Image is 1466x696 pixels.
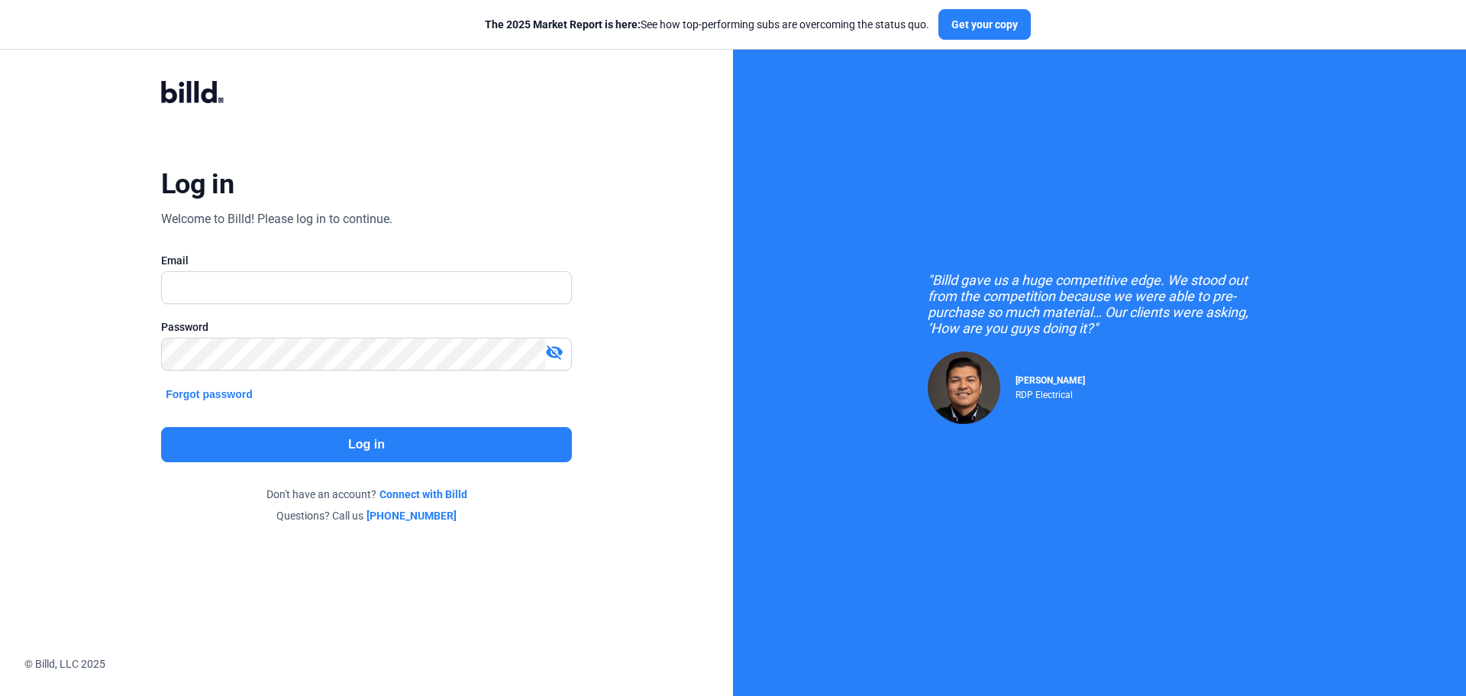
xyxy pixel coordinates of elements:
span: [PERSON_NAME] [1016,375,1085,386]
div: Password [161,319,572,335]
div: See how top-performing subs are overcoming the status quo. [485,17,929,32]
div: Email [161,253,572,268]
button: Get your copy [938,9,1031,40]
div: RDP Electrical [1016,386,1085,400]
div: "Billd gave us a huge competitive edge. We stood out from the competition because we were able to... [928,272,1271,336]
div: Welcome to Billd! Please log in to continue. [161,210,392,228]
span: The 2025 Market Report is here: [485,18,641,31]
img: Raul Pacheco [928,351,1000,424]
a: Connect with Billd [379,487,467,502]
mat-icon: visibility_off [545,343,563,361]
a: [PHONE_NUMBER] [366,508,457,523]
div: Don't have an account? [161,487,572,502]
div: Questions? Call us [161,508,572,523]
button: Log in [161,427,572,462]
div: Log in [161,167,234,201]
button: Forgot password [161,386,257,403]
